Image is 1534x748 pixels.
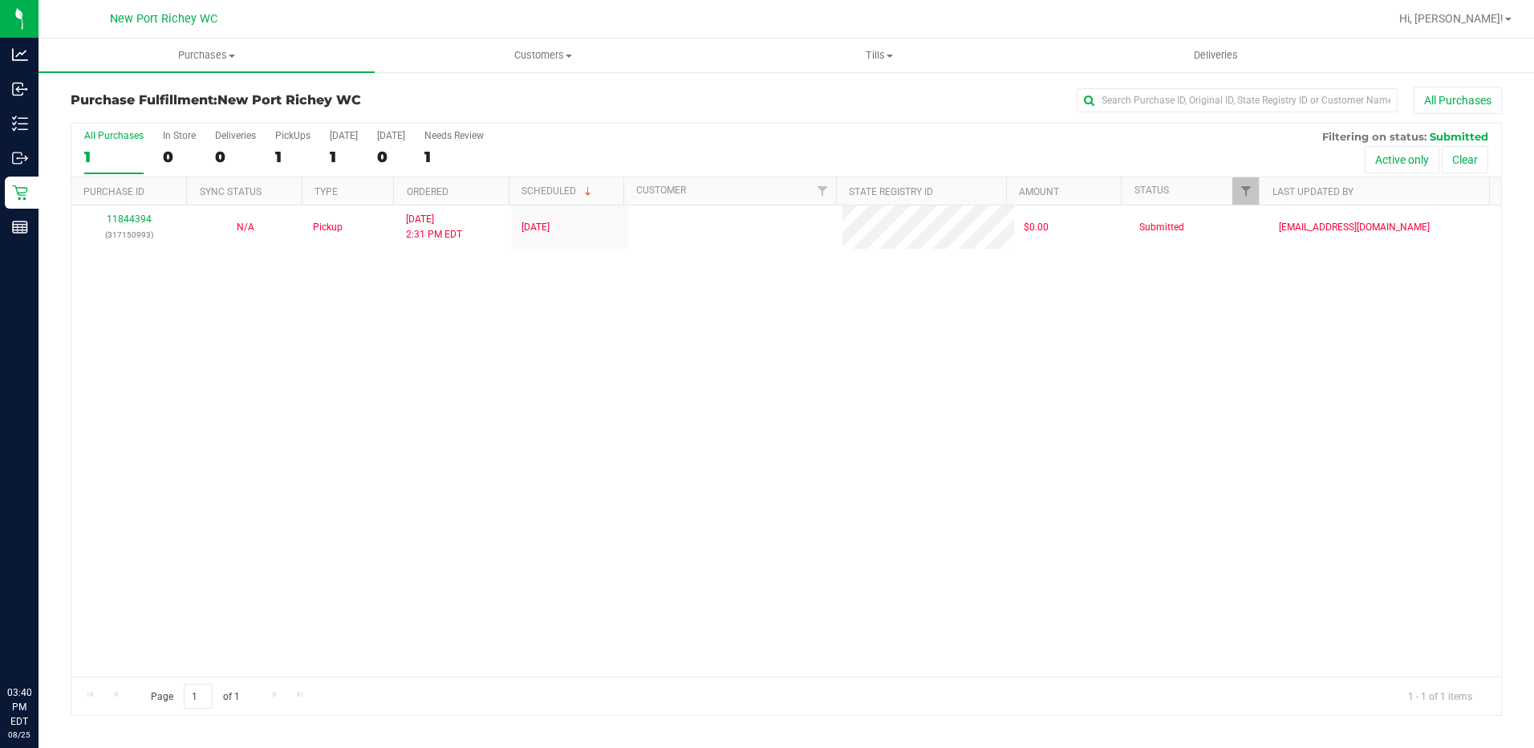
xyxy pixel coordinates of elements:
[712,39,1048,72] a: Tills
[424,148,484,166] div: 1
[424,130,484,141] div: Needs Review
[1048,39,1384,72] a: Deliveries
[16,620,64,668] iframe: Resource center
[1322,130,1426,143] span: Filtering on status:
[1019,186,1059,197] a: Amount
[1414,87,1502,114] button: All Purchases
[215,148,256,166] div: 0
[712,48,1047,63] span: Tills
[406,212,462,242] span: [DATE] 2:31 PM EDT
[1399,12,1504,25] span: Hi, [PERSON_NAME]!
[107,213,152,225] a: 11844394
[12,116,28,132] inline-svg: Inventory
[849,186,933,197] a: State Registry ID
[1172,48,1260,63] span: Deliveries
[163,148,196,166] div: 0
[1365,146,1439,173] button: Active only
[275,148,310,166] div: 1
[7,729,31,741] p: 08/25
[12,219,28,235] inline-svg: Reports
[1232,177,1259,205] a: Filter
[1272,186,1353,197] a: Last Updated By
[84,130,144,141] div: All Purchases
[375,48,710,63] span: Customers
[1024,220,1049,235] span: $0.00
[7,685,31,729] p: 03:40 PM EDT
[39,48,375,63] span: Purchases
[330,130,358,141] div: [DATE]
[237,222,254,233] span: Not Applicable
[12,150,28,166] inline-svg: Outbound
[313,220,343,235] span: Pickup
[110,12,217,26] span: New Port Richey WC
[137,684,253,709] span: Page of 1
[330,148,358,166] div: 1
[12,47,28,63] inline-svg: Analytics
[521,185,595,197] a: Scheduled
[200,186,262,197] a: Sync Status
[275,130,310,141] div: PickUps
[1139,220,1184,235] span: Submitted
[521,220,550,235] span: [DATE]
[810,177,836,205] a: Filter
[81,227,178,242] p: (317150993)
[1430,130,1488,143] span: Submitted
[315,186,338,197] a: Type
[237,220,254,235] button: N/A
[407,186,448,197] a: Ordered
[1134,185,1169,196] a: Status
[71,93,548,108] h3: Purchase Fulfillment:
[12,185,28,201] inline-svg: Retail
[184,684,213,709] input: 1
[377,130,405,141] div: [DATE]
[1442,146,1488,173] button: Clear
[84,148,144,166] div: 1
[163,130,196,141] div: In Store
[375,39,711,72] a: Customers
[1279,220,1430,235] span: [EMAIL_ADDRESS][DOMAIN_NAME]
[636,185,686,196] a: Customer
[217,92,361,108] span: New Port Richey WC
[12,81,28,97] inline-svg: Inbound
[1077,88,1398,112] input: Search Purchase ID, Original ID, State Registry ID or Customer Name...
[1395,684,1485,708] span: 1 - 1 of 1 items
[377,148,405,166] div: 0
[39,39,375,72] a: Purchases
[83,186,144,197] a: Purchase ID
[215,130,256,141] div: Deliveries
